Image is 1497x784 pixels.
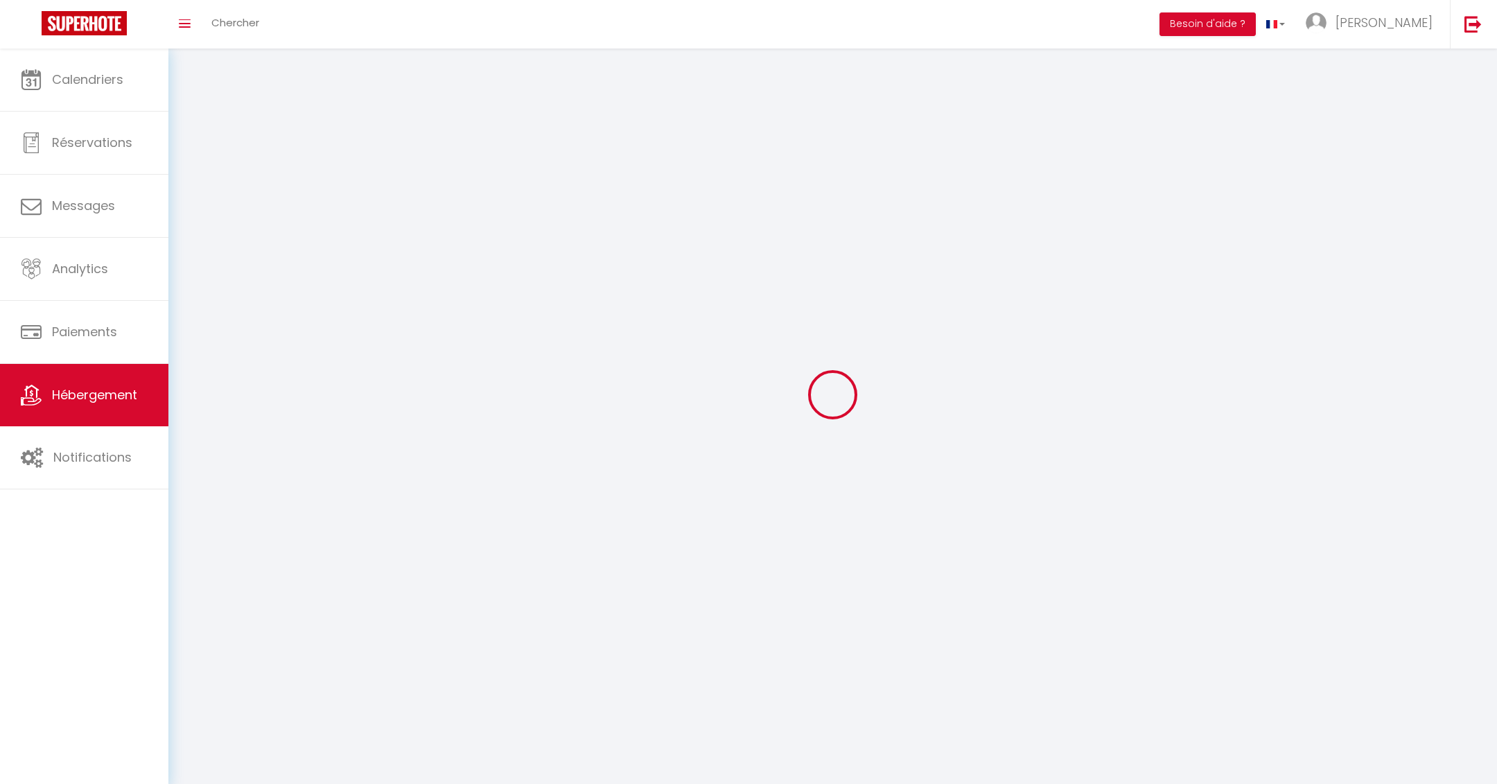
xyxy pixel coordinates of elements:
span: Chercher [211,15,259,30]
span: Analytics [52,260,108,277]
span: Réservations [52,134,132,151]
span: Paiements [52,323,117,340]
img: logout [1464,15,1482,33]
button: Besoin d'aide ? [1159,12,1256,36]
span: Notifications [53,448,132,466]
span: Messages [52,197,115,214]
img: Super Booking [42,11,127,35]
span: Hébergement [52,386,137,403]
span: Calendriers [52,71,123,88]
span: [PERSON_NAME] [1336,14,1433,31]
img: ... [1306,12,1327,33]
button: Ouvrir le widget de chat LiveChat [11,6,53,47]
